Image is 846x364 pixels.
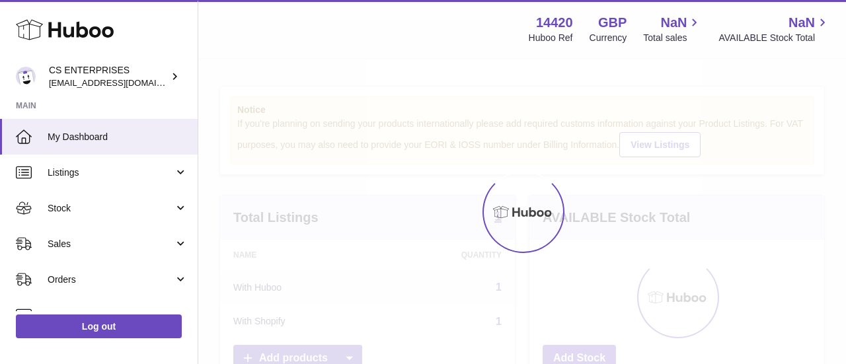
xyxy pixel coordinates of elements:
span: NaN [788,14,815,32]
span: Orders [48,273,174,286]
a: NaN AVAILABLE Stock Total [718,14,830,44]
span: Sales [48,238,174,250]
span: My Dashboard [48,131,188,143]
a: Log out [16,314,182,338]
div: Huboo Ref [529,32,573,44]
span: Total sales [643,32,702,44]
span: [EMAIL_ADDRESS][DOMAIN_NAME] [49,77,194,88]
strong: 14420 [536,14,573,32]
span: Listings [48,166,174,179]
a: NaN Total sales [643,14,702,44]
div: Currency [590,32,627,44]
span: Usage [48,309,188,322]
div: CS ENTERPRISES [49,64,168,89]
span: AVAILABLE Stock Total [718,32,830,44]
span: NaN [660,14,687,32]
span: Stock [48,202,174,215]
img: internalAdmin-14420@internal.huboo.com [16,67,36,87]
strong: GBP [598,14,627,32]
